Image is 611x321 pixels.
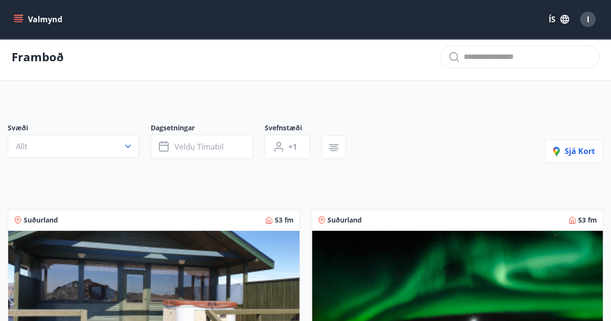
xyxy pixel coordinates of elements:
[587,14,589,25] span: I
[16,141,28,152] span: Allt
[8,135,139,158] button: Allt
[545,140,603,163] button: Sjá kort
[151,123,265,135] span: Dagsetningar
[174,141,224,152] span: Veldu tímabil
[24,215,58,225] span: Suðurland
[151,135,253,159] button: Veldu tímabil
[275,215,294,225] span: 53 fm
[265,123,322,135] span: Svefnstæði
[12,11,66,28] button: menu
[12,49,64,65] p: Framboð
[578,215,597,225] span: 53 fm
[265,135,310,159] button: +1
[288,141,297,152] span: +1
[543,11,574,28] button: ÍS
[553,146,595,156] span: Sjá kort
[8,123,151,135] span: Svæði
[327,215,362,225] span: Suðurland
[576,8,599,31] button: I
